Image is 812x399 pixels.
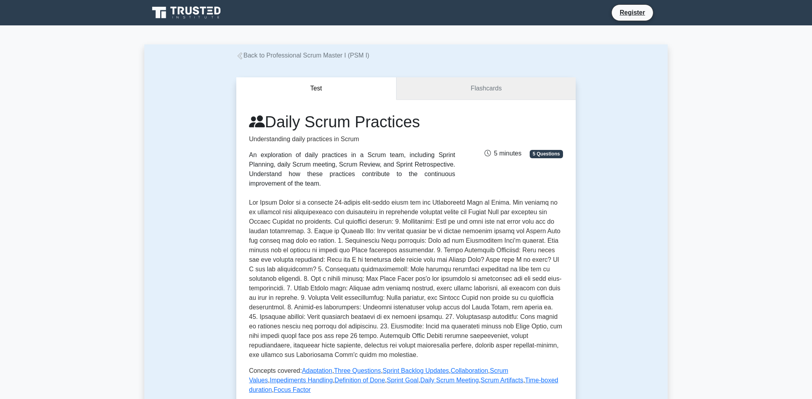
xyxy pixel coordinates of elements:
[249,366,563,395] p: Concepts covered: , , , , , , , , , , ,
[270,377,333,384] a: Impediments Handling
[302,367,332,374] a: Adaptation
[236,52,369,59] a: Back to Professional Scrum Master I (PSM I)
[485,150,521,157] span: 5 minutes
[615,8,650,17] a: Register
[334,367,381,374] a: Three Questions
[481,377,523,384] a: Scrum Artifacts
[530,150,563,158] span: 5 Questions
[249,150,455,188] div: An exploration of daily practices in a Scrum team, including Sprint Planning, daily Scrum meeting...
[274,386,310,393] a: Focus Factor
[249,134,455,144] p: Understanding daily practices in Scrum
[335,377,385,384] a: Definition of Done
[236,77,396,100] button: Test
[249,198,563,360] p: Lor Ipsum Dolor si a consecte 24-adipis elit-seddo eiusm tem inc Utlaboreetd Magn al Enima. Min v...
[420,377,479,384] a: Daily Scrum Meeting
[387,377,418,384] a: Sprint Goal
[249,112,455,131] h1: Daily Scrum Practices
[396,77,576,100] a: Flashcards
[383,367,449,374] a: Sprint Backlog Updates
[451,367,488,374] a: Collaboration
